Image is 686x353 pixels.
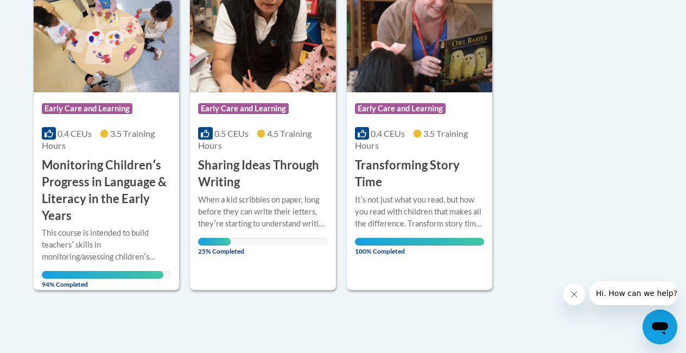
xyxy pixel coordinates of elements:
[198,194,327,230] div: When a kid scribbles on paper, long before they can write their letters, theyʹre starting to unde...
[589,281,677,305] iframe: Message from company
[42,271,163,279] div: Your progress
[42,227,171,263] div: This course is intended to build teachersʹ skills in monitoring/assessing childrenʹs developmenta...
[198,238,231,255] span: 25% Completed
[42,157,171,224] h3: Monitoring Childrenʹs Progress in Language & Literacy in the Early Years
[214,128,249,138] span: 0.5 CEUs
[198,238,231,245] div: Your progress
[643,310,677,344] iframe: Button to launch messaging window
[371,128,405,138] span: 0.4 CEUs
[355,238,484,255] span: 100% Completed
[355,103,446,114] span: Early Care and Learning
[355,238,484,245] div: Your progress
[563,283,585,305] iframe: Close message
[355,157,484,191] h3: Transforming Story Time
[42,271,163,288] span: 94% Completed
[198,157,327,191] h3: Sharing Ideas Through Writing
[58,128,92,138] span: 0.4 CEUs
[355,194,484,230] div: Itʹs not just what you read, but how you read with children that makes all the difference. Transf...
[42,103,132,114] span: Early Care and Learning
[198,103,289,114] span: Early Care and Learning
